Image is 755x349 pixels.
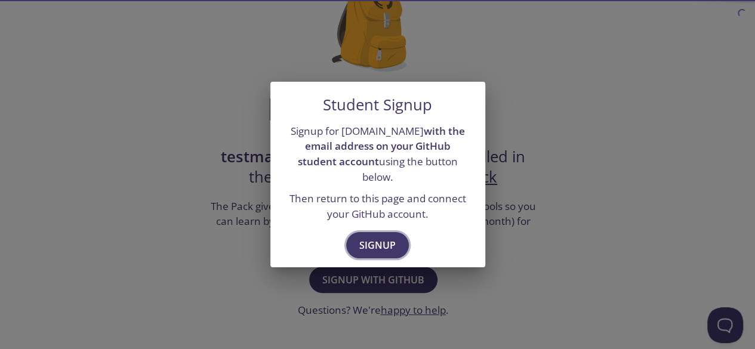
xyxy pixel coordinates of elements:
button: Signup [346,232,409,258]
p: Then return to this page and connect your GitHub account. [285,191,471,221]
h5: Student Signup [323,96,432,114]
strong: with the email address on your GitHub student account [298,124,465,168]
span: Signup [359,237,396,254]
p: Signup for [DOMAIN_NAME] using the button below. [285,123,471,185]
